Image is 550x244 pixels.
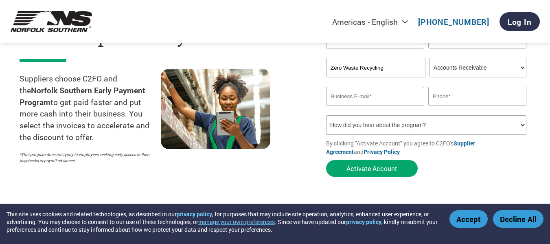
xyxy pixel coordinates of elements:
[428,107,526,112] div: Inavlid Phone Number
[364,148,400,156] a: Privacy Policy
[7,210,438,233] div: This site uses cookies and related technologies, as described in our , for purposes that may incl...
[449,210,488,228] button: Accept
[326,139,475,156] a: Supplier Agreement
[161,69,270,149] img: supply chain worker
[326,49,424,55] div: Invalid first name or first name is too long
[198,218,275,226] button: manage your own preferences
[20,152,153,164] p: *This program does not apply to employees seeking early access to their paychecks or payroll adva...
[500,12,540,31] a: Log In
[177,210,212,218] a: privacy policy
[20,85,145,107] strong: Norfolk Southern Early Payment Program
[326,87,424,106] input: Invalid Email format
[326,107,424,112] div: Inavlid Email Address
[20,73,161,143] p: Suppliers choose C2FO and the to get paid faster and put more cash into their business. You selec...
[418,17,489,27] a: [PHONE_NUMBER]
[326,58,425,77] input: Your company name*
[326,160,418,177] button: Activate Account
[346,218,381,226] a: privacy policy
[493,210,543,228] button: Decline All
[326,139,530,156] p: By clicking "Activate Account" you agree to C2FO's and
[11,11,92,33] img: Norfolk Southern
[428,49,526,55] div: Invalid last name or last name is too long
[428,87,526,106] input: Phone*
[429,58,526,77] select: Title/Role
[326,78,526,84] div: Invalid company name or company name is too long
